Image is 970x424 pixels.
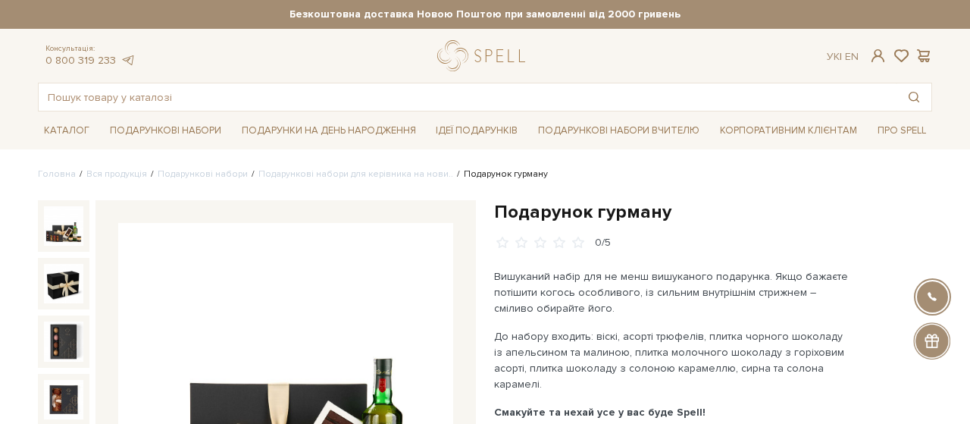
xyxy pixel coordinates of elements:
a: logo [437,40,532,71]
strong: Безкоштовна доставка Новою Поштою при замовленні від 2000 гривень [38,8,932,21]
h1: Подарунок гурману [494,200,932,224]
img: Подарунок гурману [44,206,83,246]
b: Смакуйте та нехай усе у вас буде Spell! [494,406,706,419]
a: Подарункові набори [104,119,227,143]
p: Вишуканий набір для не менш вишуканого подарунка. Якщо бажаєте потішити когось особливого, із сил... [494,269,850,316]
a: Подарункові набори для керівника на нови.. [258,168,453,180]
input: Пошук товару у каталозі [39,83,896,111]
li: Подарунок гурману [453,168,548,181]
a: Подарункові набори [158,168,248,180]
img: Подарунок гурману [44,322,83,361]
a: Ідеї подарунків [430,119,524,143]
a: Корпоративним клієнтам [714,119,863,143]
div: Ук [827,50,859,64]
a: Каталог [38,119,95,143]
div: 0/5 [595,236,611,250]
a: Головна [38,168,76,180]
a: Подарунки на День народження [236,119,422,143]
img: Подарунок гурману [44,380,83,419]
span: Консультація: [45,44,135,54]
a: 0 800 319 233 [45,54,116,67]
p: До набору входить: віскі, асорті трюфелів, плитка чорного шоколаду із апельсином та малиною, плит... [494,328,850,392]
a: En [845,50,859,63]
a: telegram [120,54,135,67]
img: Подарунок гурману [44,264,83,303]
button: Пошук товару у каталозі [896,83,931,111]
a: Про Spell [871,119,932,143]
a: Вся продукція [86,168,147,180]
span: | [840,50,842,63]
a: Подарункові набори Вчителю [532,118,706,143]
